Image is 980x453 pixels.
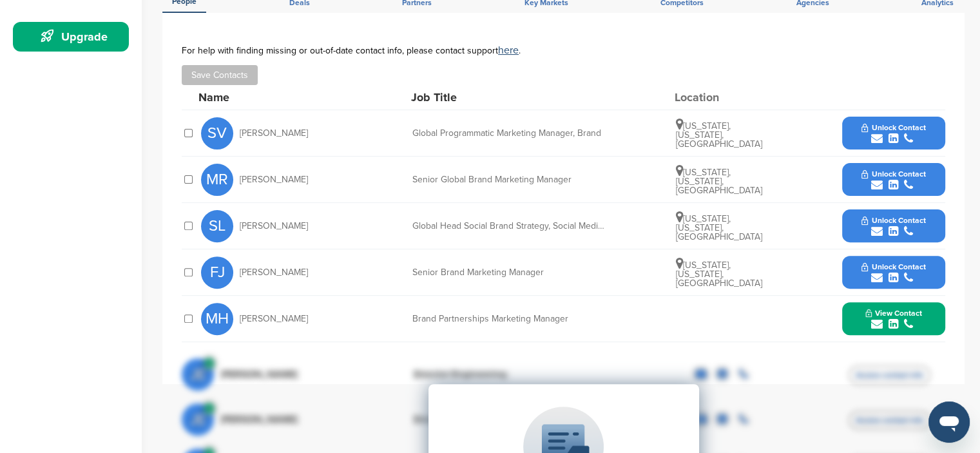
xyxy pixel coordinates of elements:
span: Unlock Contact [861,169,925,178]
div: Location [675,92,771,103]
span: [PERSON_NAME] [240,175,308,184]
span: Unlock Contact [861,123,925,132]
span: [PERSON_NAME] [240,314,308,323]
div: Job Title [411,92,604,103]
button: Unlock Contact [846,207,941,246]
span: MR [201,164,233,196]
div: Brand Partnerships Marketing Manager [412,314,606,323]
button: Unlock Contact [846,114,941,153]
div: Senior Global Brand Marketing Manager [412,175,606,184]
a: Upgrade [13,22,129,52]
a: here [498,44,519,57]
button: View Contact [850,300,937,338]
button: Unlock Contact [846,253,941,292]
span: SV [201,117,233,149]
span: [US_STATE], [US_STATE], [GEOGRAPHIC_DATA] [676,213,762,242]
span: FJ [201,256,233,289]
span: [US_STATE], [US_STATE], [GEOGRAPHIC_DATA] [676,260,762,289]
span: [US_STATE], [US_STATE], [GEOGRAPHIC_DATA] [676,120,762,149]
div: Senior Brand Marketing Manager [412,268,606,277]
span: View Contact [865,309,922,318]
button: Unlock Contact [846,160,941,199]
span: [PERSON_NAME] [240,268,308,277]
div: Name [198,92,340,103]
span: Unlock Contact [861,216,925,225]
div: Global Programmatic Marketing Manager, Brand [412,129,606,138]
span: MH [201,303,233,335]
span: [PERSON_NAME] [240,222,308,231]
div: Upgrade [19,25,129,48]
span: Unlock Contact [861,262,925,271]
span: [PERSON_NAME] [240,129,308,138]
div: For help with finding missing or out-of-date contact info, please contact support . [182,45,945,55]
div: Global Head Social Brand Strategy, Social Media and Content, and Influencer/Creator Marketing [412,222,606,231]
button: Save Contacts [182,65,258,85]
span: [US_STATE], [US_STATE], [GEOGRAPHIC_DATA] [676,167,762,196]
iframe: Button to launch messaging window [928,401,970,443]
span: SL [201,210,233,242]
